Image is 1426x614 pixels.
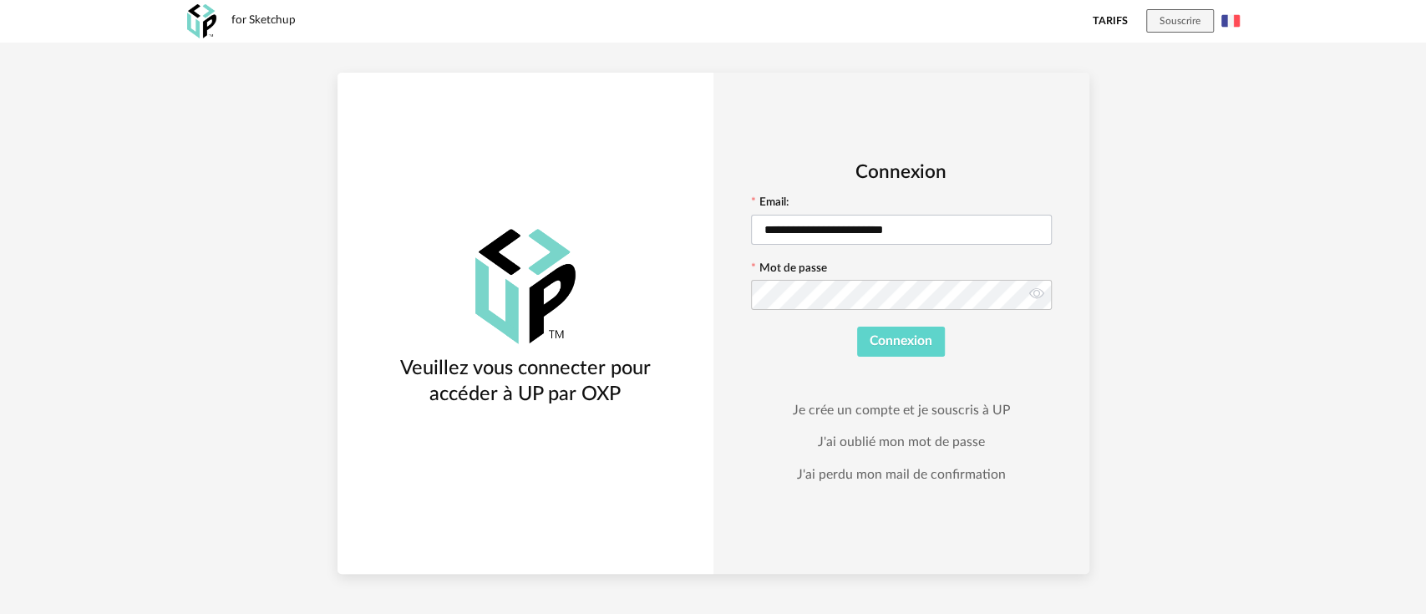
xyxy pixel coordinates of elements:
[1221,12,1240,30] img: fr
[751,197,789,212] label: Email:
[793,402,1010,419] a: Je crée un compte et je souscris à UP
[368,356,683,407] h3: Veuillez vous connecter pour accéder à UP par OXP
[797,466,1006,483] a: J'ai perdu mon mail de confirmation
[857,327,945,357] button: Connexion
[870,334,932,348] span: Connexion
[475,229,576,345] img: OXP
[1160,16,1200,26] span: Souscrire
[751,160,1052,185] h2: Connexion
[231,13,296,28] div: for Sketchup
[1146,9,1214,33] button: Souscrire
[751,263,827,278] label: Mot de passe
[187,4,216,38] img: OXP
[818,434,985,450] a: J'ai oublié mon mot de passe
